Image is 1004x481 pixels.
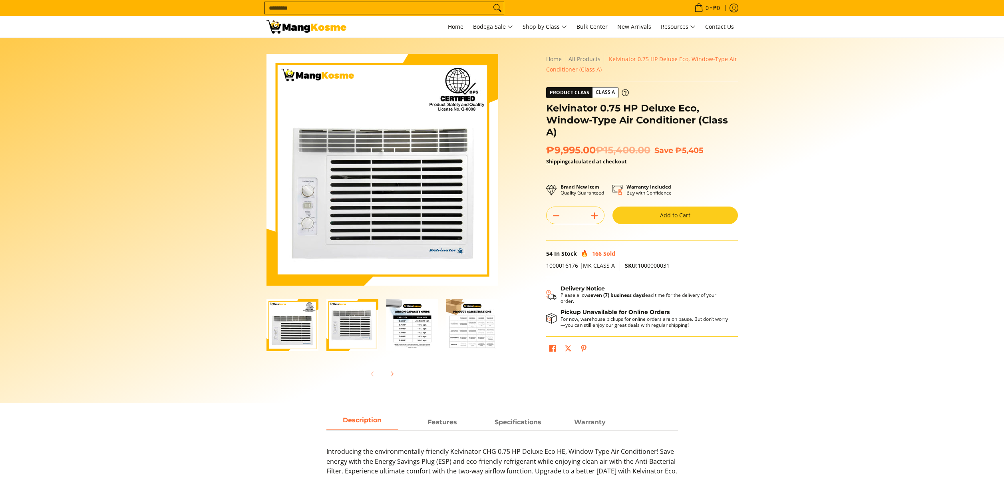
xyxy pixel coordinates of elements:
[574,418,606,426] strong: Warranty
[546,158,627,165] strong: calculated at checkout
[469,16,517,38] a: Bodega Sale
[386,299,438,351] img: Kelvinator 0.75 HP Deluxe Eco, Window-Type Air Conditioner (Class A)-3
[573,16,612,38] a: Bulk Center
[547,343,558,356] a: Share on Facebook
[473,22,513,32] span: Bodega Sale
[588,292,644,298] strong: seven (7) business days
[326,415,398,430] a: Description
[523,22,567,32] span: Shop by Class
[654,145,673,155] span: Save
[444,16,467,38] a: Home
[561,184,604,196] p: Quality Guaranteed
[704,5,710,11] span: 0
[406,415,478,429] span: Features
[626,183,671,190] strong: Warranty Included
[546,250,553,257] span: 54
[626,184,672,196] p: Buy with Confidence
[585,209,604,222] button: Add
[712,5,721,11] span: ₱0
[406,415,478,430] a: Description 1
[482,415,554,430] a: Description 2
[563,343,574,356] a: Post on X
[546,55,562,63] a: Home
[546,285,730,304] button: Shipping & Delivery
[701,16,738,38] a: Contact Us
[625,262,670,269] span: 1000000031
[266,20,346,34] img: Kelvinator 0.75 HP Deluxe Eco, Window-Type Aircon l Mang Kosme
[561,292,730,304] p: Please allow lead time for the delivery of your order.
[569,55,600,63] a: All Products
[354,16,738,38] nav: Main Menu
[675,145,703,155] span: ₱5,405
[592,250,602,257] span: 166
[617,23,651,30] span: New Arrivals
[561,285,605,292] strong: Delivery Notice
[491,2,504,14] button: Search
[661,22,696,32] span: Resources
[448,23,463,30] span: Home
[547,209,566,222] button: Subtract
[482,415,554,429] span: Specifications
[383,365,401,383] button: Next
[446,299,498,351] img: Kelvinator 0.75 HP Deluxe Eco, Window-Type Air Conditioner (Class A)-4
[561,316,730,328] p: For now, warehouse pickups for online orders are on pause. But don’t worry—you can still enjoy ou...
[546,102,738,138] h1: Kelvinator 0.75 HP Deluxe Eco, Window-Type Air Conditioner (Class A)
[561,183,599,190] strong: Brand New Item
[705,23,734,30] span: Contact Us
[547,87,592,98] span: Product Class
[603,250,615,257] span: Sold
[546,55,737,73] span: Kelvinator 0.75 HP Deluxe Eco, Window-Type Air Conditioner (Class A)
[519,16,571,38] a: Shop by Class
[692,4,722,12] span: •
[326,299,378,351] img: kelvinator-.75hp-deluxe-eco-window-type-aircon-class-b-full-view-mang-kosme
[326,415,398,429] span: Description
[554,415,626,430] a: Description 3
[561,308,670,316] strong: Pickup Unavailable for Online Orders
[592,87,618,97] span: Class A
[546,87,629,98] a: Product Class Class A
[546,144,650,156] span: ₱9,995.00
[578,343,589,356] a: Pin on Pinterest
[613,16,655,38] a: New Arrivals
[554,250,577,257] span: In Stock
[657,16,700,38] a: Resources
[266,54,498,286] img: Kelvinator 0.75 HP Deluxe Eco, Window-Type Air Conditioner (Class A)
[612,207,738,224] button: Add to Cart
[266,299,318,351] img: Kelvinator 0.75 HP Deluxe Eco, Window-Type Air Conditioner (Class A)-1
[596,144,650,156] del: ₱15,400.00
[546,158,568,165] a: Shipping
[546,54,738,75] nav: Breadcrumbs
[546,262,615,269] span: 1000016176 |MK CLASS A
[625,262,638,269] span: SKU:
[577,23,608,30] span: Bulk Center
